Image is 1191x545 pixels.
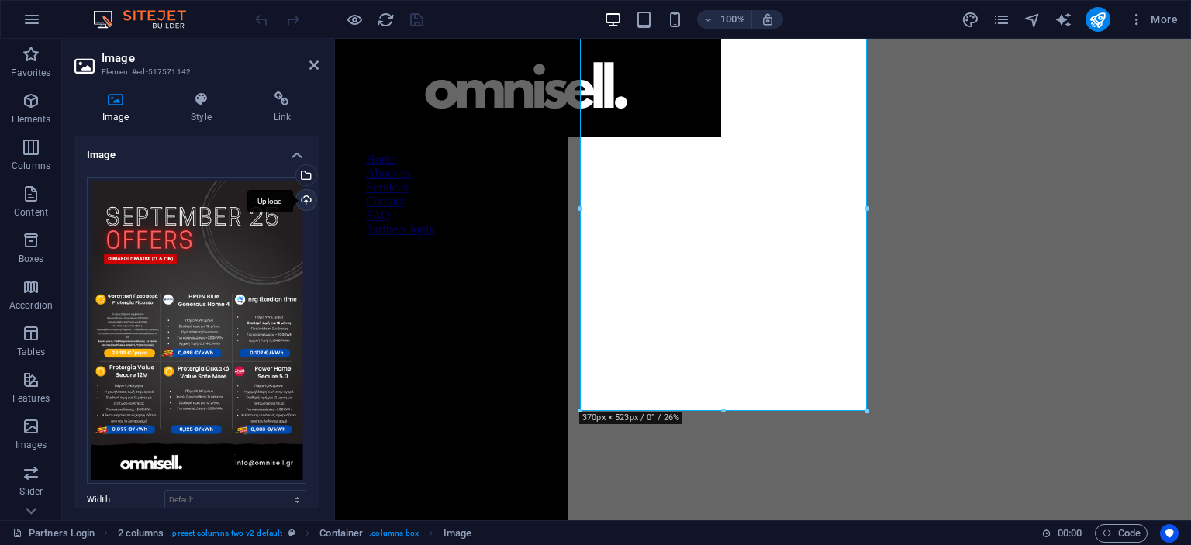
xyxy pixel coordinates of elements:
p: Tables [17,346,45,358]
button: reload [376,10,395,29]
span: : [1068,527,1071,539]
h4: Style [163,91,245,124]
h3: Element #ed-517571142 [102,65,288,79]
p: Boxes [19,253,44,265]
span: 00 00 [1058,524,1082,543]
span: Code [1102,524,1141,543]
button: Click here to leave preview mode and continue editing [345,10,364,29]
nav: breadcrumb [118,524,471,543]
span: More [1129,12,1178,27]
button: design [961,10,980,29]
button: 100% [697,10,752,29]
p: Features [12,392,50,405]
p: Elements [12,113,51,126]
i: Pages (Ctrl+Alt+S) [992,11,1010,29]
h6: Session time [1041,524,1082,543]
button: publish [1086,7,1110,32]
i: AI Writer [1055,11,1072,29]
p: Images [16,439,47,451]
img: Editor Logo [89,10,205,29]
span: Click to select. Double-click to edit [118,524,164,543]
i: On resize automatically adjust zoom level to fit chosen device. [761,12,775,26]
p: Content [14,206,48,219]
button: text_generator [1055,10,1073,29]
button: pages [992,10,1011,29]
p: Favorites [11,67,50,79]
h2: Image [102,51,319,65]
i: Design (Ctrl+Alt+Y) [961,11,979,29]
button: Usercentrics [1160,524,1179,543]
span: Click to select. Double-click to edit [319,524,363,543]
p: Accordion [9,299,53,312]
h4: Image [74,91,163,124]
button: navigator [1024,10,1042,29]
h6: 100% [720,10,745,29]
a: Click to cancel selection. Double-click to open Pages [12,524,95,543]
span: . preset-columns-two-v2-default [170,524,282,543]
span: Click to select. Double-click to edit [444,524,471,543]
span: . columns-box [369,524,419,543]
button: More [1123,7,1184,32]
label: Width [87,495,164,504]
h4: Link [246,91,319,124]
p: Slider [19,485,43,498]
i: Navigator [1024,11,1041,29]
button: Code [1095,524,1148,543]
i: Reload page [377,11,395,29]
a: Upload [295,189,317,211]
p: Columns [12,160,50,172]
i: This element is a customizable preset [288,529,295,537]
i: Publish [1089,11,1106,29]
h4: Image [74,136,319,164]
div: November2413-FnIwCQ-8uYvlqgJf2g-mWA.png [87,177,306,484]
